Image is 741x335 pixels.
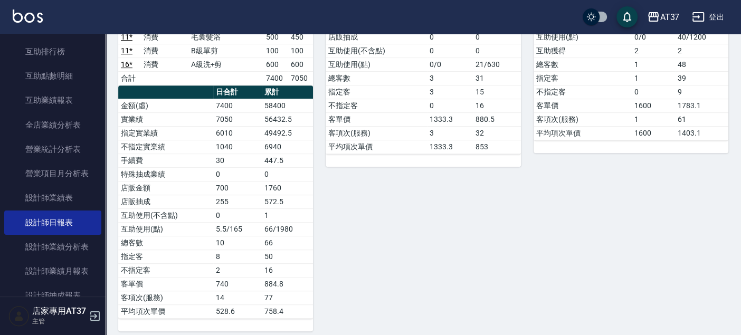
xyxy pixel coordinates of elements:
[534,112,632,126] td: 客項次(服務)
[534,85,632,99] td: 不指定客
[675,126,728,140] td: 1403.1
[213,291,261,304] td: 14
[118,126,213,140] td: 指定實業績
[473,126,521,140] td: 32
[32,317,86,326] p: 主管
[427,99,473,112] td: 0
[4,283,101,308] a: 設計師抽成報表
[118,263,213,277] td: 不指定客
[118,71,141,85] td: 合計
[262,99,313,112] td: 58400
[213,126,261,140] td: 6010
[288,58,313,71] td: 600
[4,235,101,259] a: 設計師業績分析表
[118,154,213,167] td: 手續費
[4,88,101,112] a: 互助業績報表
[473,44,521,58] td: 0
[534,99,632,112] td: 客單價
[632,44,675,58] td: 2
[263,58,288,71] td: 600
[473,99,521,112] td: 16
[213,222,261,236] td: 5.5/165
[326,140,426,154] td: 平均項次單價
[632,99,675,112] td: 1600
[213,277,261,291] td: 740
[118,236,213,250] td: 總客數
[118,222,213,236] td: 互助使用(點)
[4,210,101,235] a: 設計師日報表
[263,44,288,58] td: 100
[4,259,101,283] a: 設計師業績月報表
[473,112,521,126] td: 880.5
[534,30,632,44] td: 互助使用(點)
[675,99,728,112] td: 1783.1
[188,58,263,71] td: A級洗+剪
[4,161,101,186] a: 營業項目月分析表
[473,140,521,154] td: 853
[473,85,521,99] td: 15
[262,304,313,318] td: 758.4
[262,154,313,167] td: 447.5
[427,126,473,140] td: 3
[213,167,261,181] td: 0
[427,58,473,71] td: 0/0
[118,85,313,319] table: a dense table
[675,58,728,71] td: 48
[427,85,473,99] td: 3
[213,181,261,195] td: 700
[632,71,675,85] td: 1
[4,113,101,137] a: 全店業績分析表
[118,167,213,181] td: 特殊抽成業績
[534,126,632,140] td: 平均項次單價
[326,30,426,44] td: 店販抽成
[326,71,426,85] td: 總客數
[326,85,426,99] td: 指定客
[118,181,213,195] td: 店販金額
[262,112,313,126] td: 56432.5
[118,208,213,222] td: 互助使用(不含點)
[675,44,728,58] td: 2
[534,58,632,71] td: 總客數
[534,71,632,85] td: 指定客
[118,304,213,318] td: 平均項次單價
[326,99,426,112] td: 不指定客
[262,236,313,250] td: 66
[4,64,101,88] a: 互助點數明細
[118,277,213,291] td: 客單價
[4,186,101,210] a: 設計師業績表
[262,208,313,222] td: 1
[262,222,313,236] td: 66/1980
[213,208,261,222] td: 0
[213,263,261,277] td: 2
[473,30,521,44] td: 0
[213,250,261,263] td: 8
[4,137,101,161] a: 營業統計分析表
[660,11,679,24] div: AT37
[262,195,313,208] td: 572.5
[213,195,261,208] td: 255
[262,167,313,181] td: 0
[263,30,288,44] td: 500
[141,58,188,71] td: 消費
[263,71,288,85] td: 7400
[632,85,675,99] td: 0
[262,140,313,154] td: 6940
[675,30,728,44] td: 40/1200
[288,30,313,44] td: 450
[262,277,313,291] td: 884.8
[616,6,638,27] button: save
[213,236,261,250] td: 10
[262,291,313,304] td: 77
[675,112,728,126] td: 61
[632,30,675,44] td: 0/0
[326,58,426,71] td: 互助使用(點)
[118,140,213,154] td: 不指定實業績
[427,71,473,85] td: 3
[262,250,313,263] td: 50
[118,195,213,208] td: 店販抽成
[427,30,473,44] td: 0
[213,99,261,112] td: 7400
[213,140,261,154] td: 1040
[118,99,213,112] td: 金額(虛)
[427,140,473,154] td: 1333.3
